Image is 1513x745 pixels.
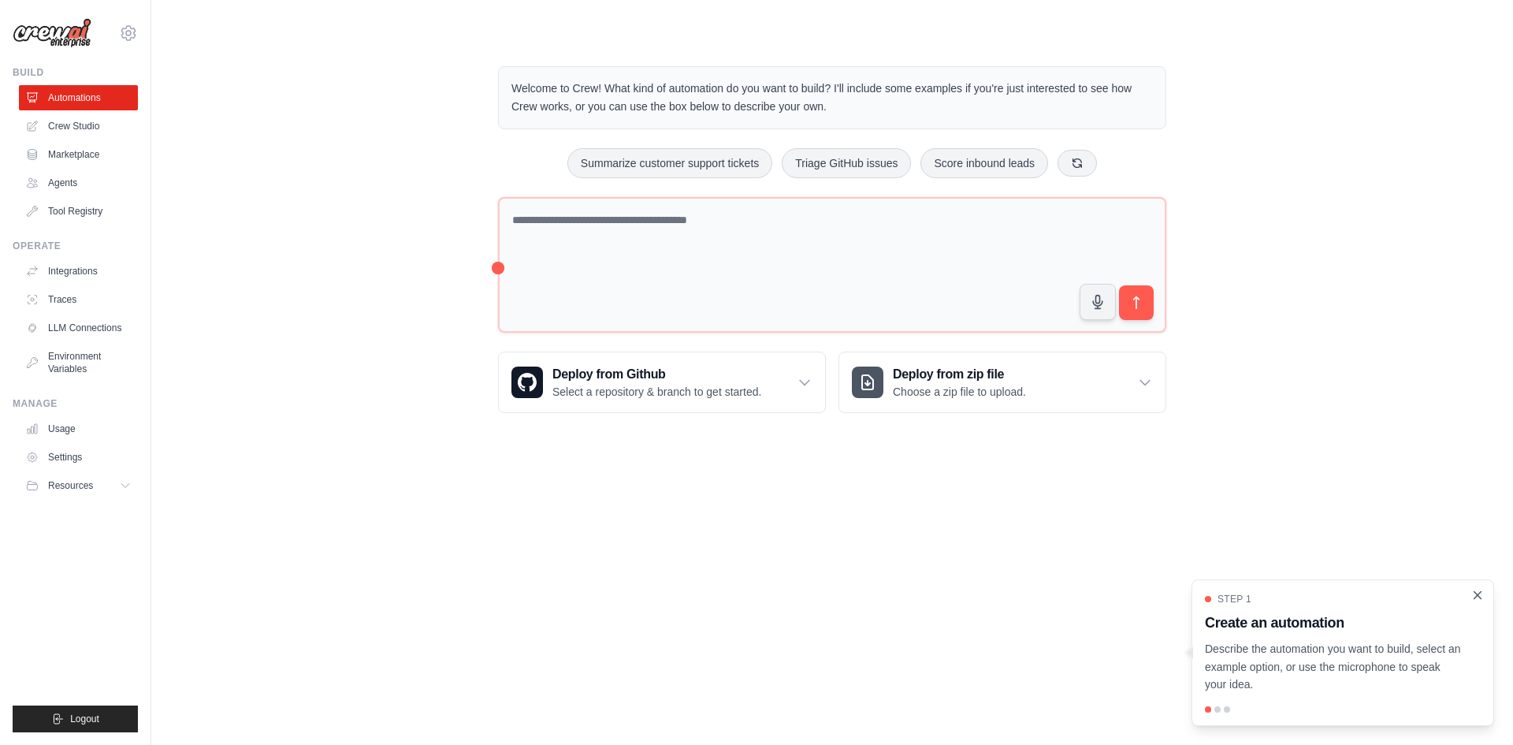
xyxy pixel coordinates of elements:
h3: Deploy from zip file [893,365,1026,384]
iframe: Chat Widget [1434,669,1513,745]
div: Operate [13,240,138,252]
p: Select a repository & branch to get started. [552,384,761,400]
a: LLM Connections [19,315,138,341]
a: Tool Registry [19,199,138,224]
a: Crew Studio [19,114,138,139]
span: Step 1 [1217,593,1251,605]
a: Marketplace [19,142,138,167]
button: Logout [13,706,138,732]
p: Welcome to Crew! What kind of automation do you want to build? I'll include some examples if you'... [511,80,1153,116]
a: Usage [19,416,138,441]
button: Resources [19,473,138,498]
h3: Create an automation [1205,612,1462,634]
button: Triage GitHub issues [782,148,911,178]
a: Environment Variables [19,344,138,382]
a: Settings [19,445,138,470]
a: Agents [19,170,138,196]
a: Integrations [19,259,138,284]
div: Manage [13,397,138,410]
p: Describe the automation you want to build, select an example option, or use the microphone to spe... [1205,640,1462,694]
span: Logout [70,713,99,725]
a: Traces [19,287,138,312]
button: Summarize customer support tickets [567,148,772,178]
h3: Deploy from Github [552,365,761,384]
button: Close walkthrough [1471,589,1484,602]
button: Score inbound leads [920,148,1048,178]
img: Logo [13,18,91,48]
p: Choose a zip file to upload. [893,384,1026,400]
div: Build [13,66,138,79]
a: Automations [19,85,138,110]
span: Resources [48,479,93,492]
